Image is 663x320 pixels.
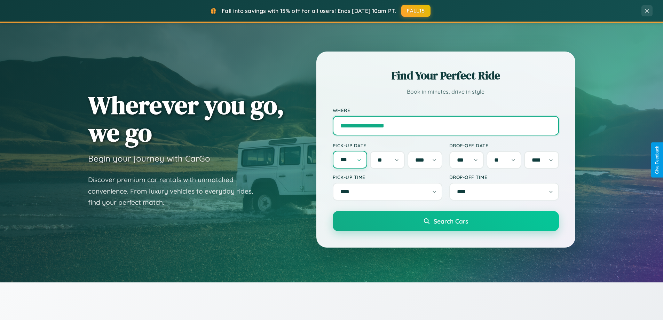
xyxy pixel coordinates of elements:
[434,217,468,225] span: Search Cars
[655,146,660,174] div: Give Feedback
[401,5,431,17] button: FALL15
[449,174,559,180] label: Drop-off Time
[449,142,559,148] label: Drop-off Date
[333,68,559,83] h2: Find Your Perfect Ride
[88,91,284,146] h1: Wherever you go, we go
[333,211,559,231] button: Search Cars
[88,174,262,208] p: Discover premium car rentals with unmatched convenience. From luxury vehicles to everyday rides, ...
[333,142,442,148] label: Pick-up Date
[333,87,559,97] p: Book in minutes, drive in style
[333,107,559,113] label: Where
[333,174,442,180] label: Pick-up Time
[222,7,396,14] span: Fall into savings with 15% off for all users! Ends [DATE] 10am PT.
[88,153,210,164] h3: Begin your journey with CarGo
